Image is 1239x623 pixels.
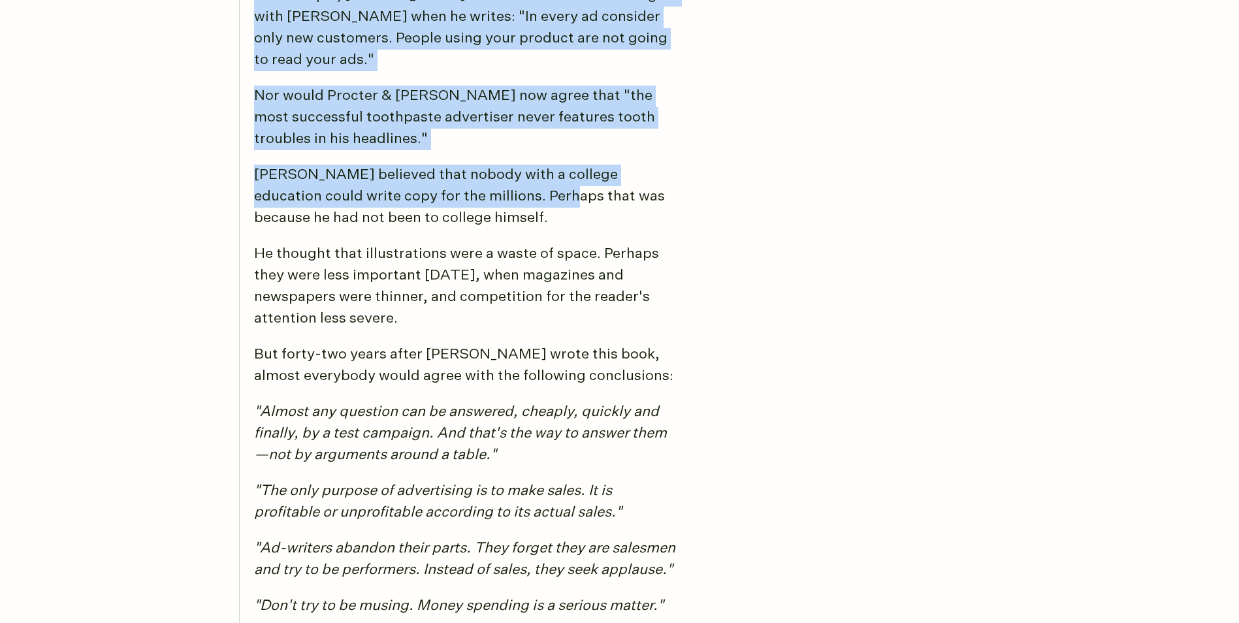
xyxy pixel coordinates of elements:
[254,484,622,520] em: "The only purpose of advertising is to make sales. It is profitable or unprofitable according to ...
[254,165,680,229] p: [PERSON_NAME] believed that nobody with a college education could write copy for the millions. Pe...
[254,344,680,387] p: But forty-two years after [PERSON_NAME] wrote this book, almost everybody would agree with the fo...
[254,405,667,462] em: "Almost any question can be answered, cheaply, quickly and finally, by a test campaign. And that'...
[254,244,680,330] p: He thought that illustrations were a waste of space. Perhaps they were less important [DATE], whe...
[254,541,675,577] em: "Ad-writers abandon their parts. They forget they are salesmen and try to be performers. Instead ...
[254,86,680,150] p: Nor would Procter & [PERSON_NAME] now agree that "the most successful toothpaste advertiser never...
[254,599,664,613] em: "Don't try to be musing. Money spending is a serious matter."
